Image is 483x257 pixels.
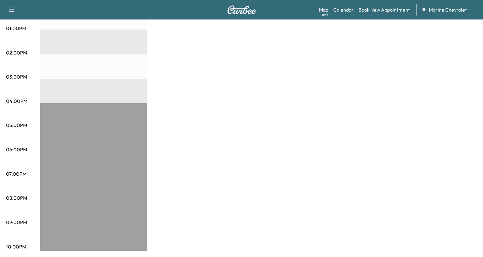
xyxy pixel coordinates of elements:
p: 10:00PM [6,243,26,250]
a: MapBeta [319,6,328,13]
img: Curbee Logo [227,5,256,14]
p: 08:00PM [6,194,27,202]
a: Calendar [333,6,354,13]
p: 06:00PM [6,146,27,153]
p: 07:00PM [6,170,26,178]
p: 04:00PM [6,97,27,105]
p: 01:00PM [6,25,26,32]
a: Book New Appointment [359,6,410,13]
p: 05:00PM [6,121,27,129]
p: 09:00PM [6,219,27,226]
div: Beta [322,12,328,17]
span: Marine Chevrolet [429,6,467,13]
p: 02:00PM [6,49,27,56]
p: 03:00PM [6,73,27,80]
